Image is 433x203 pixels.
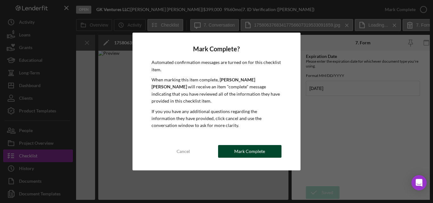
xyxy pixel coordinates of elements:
div: Mark Complete [234,145,265,158]
p: Automated confirmation messages are turned on for this checklist item. [152,59,281,73]
button: Mark Complete [218,145,281,158]
button: Cancel [152,145,215,158]
div: Cancel [177,145,190,158]
p: When marking this item complete, will receive an item "complete" message indicating that you have... [152,76,281,105]
div: Open Intercom Messenger [411,175,427,190]
p: If you you have any additional questions regarding the information they have provided, click canc... [152,108,281,129]
h4: Mark Complete? [152,45,281,53]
